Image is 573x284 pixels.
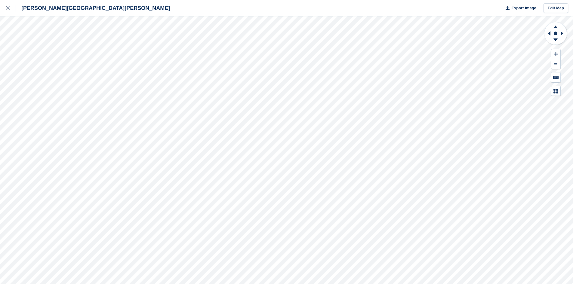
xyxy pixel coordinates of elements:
button: Export Image [502,3,536,13]
div: [PERSON_NAME][GEOGRAPHIC_DATA][PERSON_NAME] [16,5,170,12]
span: Export Image [511,5,536,11]
button: Keyboard Shortcuts [551,72,560,82]
button: Zoom Out [551,59,560,69]
button: Map Legend [551,86,560,96]
button: Zoom In [551,49,560,59]
a: Edit Map [544,3,568,13]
